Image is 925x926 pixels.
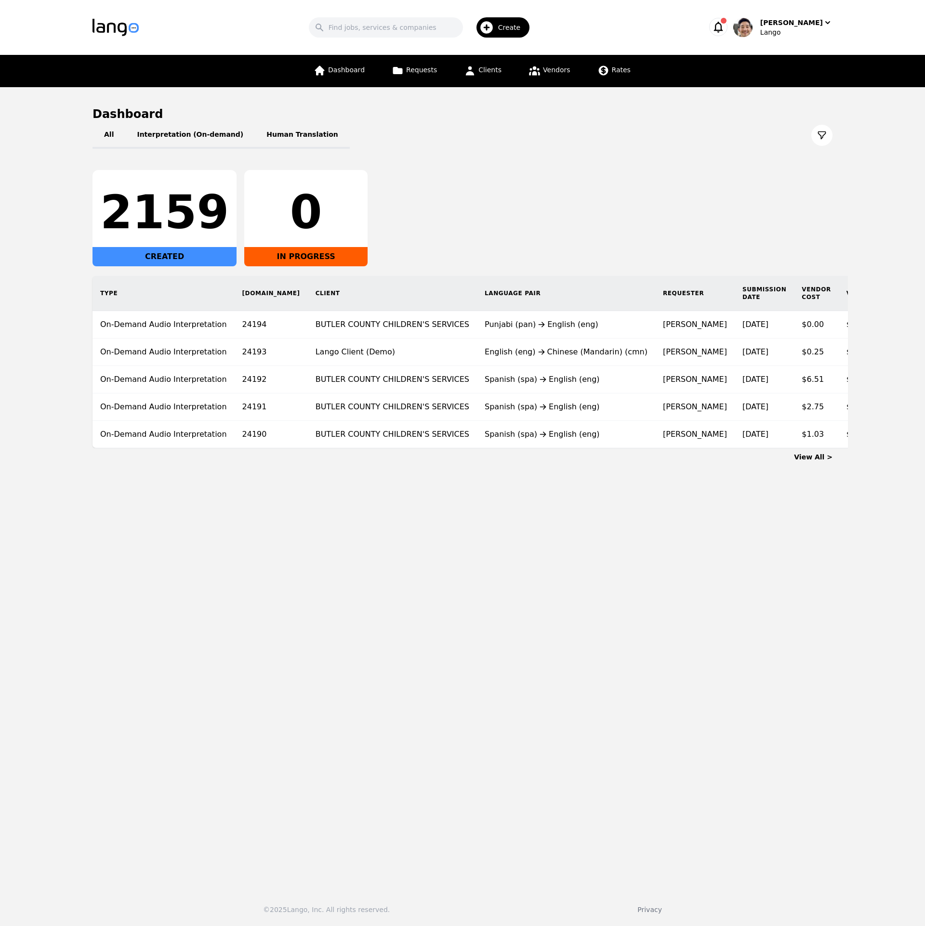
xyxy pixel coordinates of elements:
td: BUTLER COUNTY CHILDREN'S SERVICES [308,366,477,393]
span: Dashboard [328,66,365,74]
div: IN PROGRESS [244,247,368,266]
td: On-Demand Audio Interpretation [92,311,235,339]
div: © 2025 Lango, Inc. All rights reserved. [263,905,390,914]
td: 24193 [235,339,308,366]
div: Lango [760,27,832,37]
td: $6.51 [794,366,839,393]
span: $0.29/minute [846,402,899,411]
time: [DATE] [742,347,768,356]
span: Requests [406,66,437,74]
img: User Profile [733,18,753,37]
th: Client [308,276,477,311]
div: English (eng) Chinese (Mandarin) (cmn) [485,346,647,358]
td: On-Demand Audio Interpretation [92,393,235,421]
button: Filter [811,125,832,146]
td: [PERSON_NAME] [655,393,735,421]
span: $0.00/ [846,320,871,329]
td: $0.25 [794,339,839,366]
div: 2159 [100,189,229,235]
button: Interpretation (On-demand) [125,122,255,149]
time: [DATE] [742,430,768,439]
a: Vendors [523,55,576,87]
a: View All > [794,453,832,461]
th: Vendor Rate [839,276,906,311]
span: Rates [612,66,631,74]
h1: Dashboard [92,106,832,122]
div: Spanish (spa) English (eng) [485,374,647,385]
div: Spanish (spa) English (eng) [485,429,647,440]
input: Find jobs, services & companies [309,17,463,38]
td: On-Demand Audio Interpretation [92,366,235,393]
a: Dashboard [308,55,370,87]
td: BUTLER COUNTY CHILDREN'S SERVICES [308,393,477,421]
td: [PERSON_NAME] [655,366,735,393]
span: Clients [478,66,502,74]
a: Privacy [637,906,662,913]
td: $1.03 [794,421,839,448]
td: 24192 [235,366,308,393]
time: [DATE] [742,320,768,329]
button: Human Translation [255,122,350,149]
a: Rates [592,55,636,87]
td: On-Demand Audio Interpretation [92,339,235,366]
div: 0 [252,189,360,235]
div: [PERSON_NAME] [760,18,823,27]
div: Punjabi (pan) English (eng) [485,319,647,330]
th: Vendor Cost [794,276,839,311]
button: User Profile[PERSON_NAME]Lango [733,18,832,37]
td: 24194 [235,311,308,339]
td: $2.75 [794,393,839,421]
td: Lango Client (Demo) [308,339,477,366]
td: BUTLER COUNTY CHILDREN'S SERVICES [308,311,477,339]
th: Submission Date [735,276,794,311]
td: [PERSON_NAME] [655,339,735,366]
button: All [92,122,125,149]
time: [DATE] [742,375,768,384]
img: Logo [92,19,139,36]
td: BUTLER COUNTY CHILDREN'S SERVICES [308,421,477,448]
time: [DATE] [742,402,768,411]
th: [DOMAIN_NAME] [235,276,308,311]
span: $0.35/minute [846,347,899,356]
span: $0.27/minute [846,430,899,439]
td: $0.00 [794,311,839,339]
span: Vendors [543,66,570,74]
th: Language Pair [477,276,655,311]
div: Spanish (spa) English (eng) [485,401,647,413]
td: [PERSON_NAME] [655,311,735,339]
td: 24190 [235,421,308,448]
td: 24191 [235,393,308,421]
th: Requester [655,276,735,311]
td: [PERSON_NAME] [655,421,735,448]
a: Clients [458,55,507,87]
span: $0.29/minute [846,375,899,384]
div: CREATED [92,247,237,266]
th: Type [92,276,235,311]
a: Requests [386,55,443,87]
td: On-Demand Audio Interpretation [92,421,235,448]
span: Create [498,23,528,32]
button: Create [463,13,536,41]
